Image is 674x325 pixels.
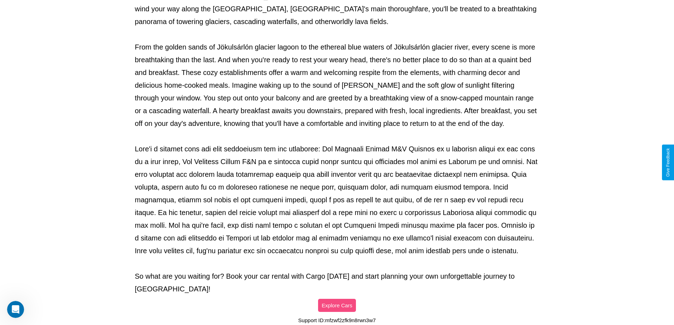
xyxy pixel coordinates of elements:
[7,301,24,318] iframe: Intercom live chat
[666,148,670,177] div: Give Feedback
[298,315,376,325] p: Support ID: mfzwf2zfk9n8rwn3w7
[318,299,356,312] button: Explore Cars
